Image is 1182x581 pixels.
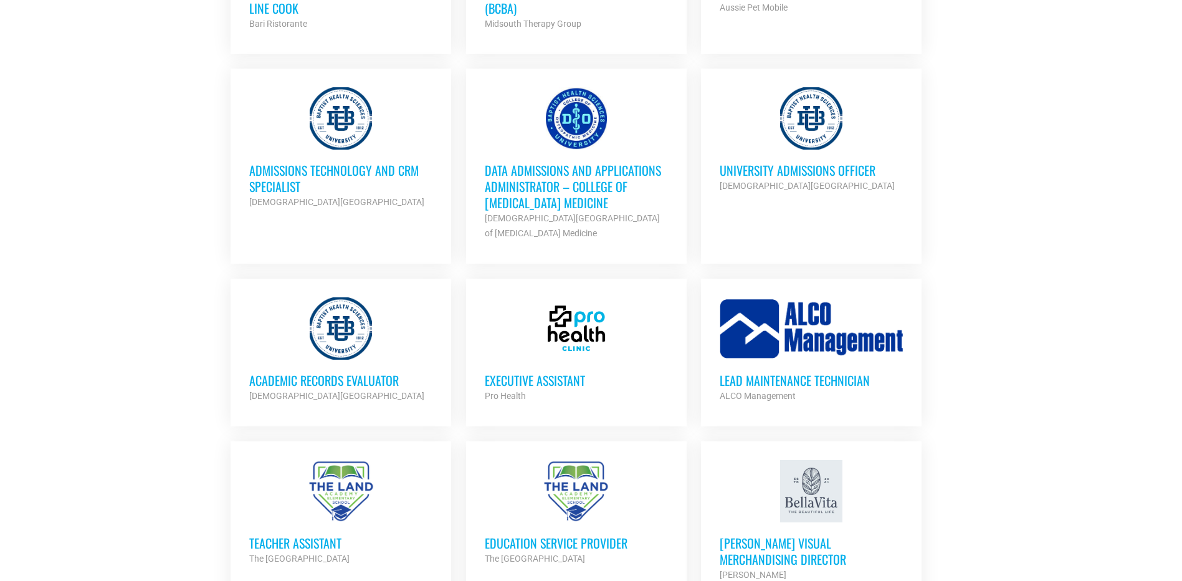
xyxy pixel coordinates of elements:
strong: ALCO Management [720,391,796,401]
a: Data Admissions and Applications Administrator – College of [MEDICAL_DATA] Medicine [DEMOGRAPHIC_... [466,69,687,259]
h3: University Admissions Officer [720,162,903,178]
strong: Aussie Pet Mobile [720,2,788,12]
h3: Lead Maintenance Technician [720,372,903,388]
a: Admissions Technology and CRM Specialist [DEMOGRAPHIC_DATA][GEOGRAPHIC_DATA] [231,69,451,228]
strong: Bari Ristorante [249,19,307,29]
strong: [PERSON_NAME] [720,570,786,580]
h3: Teacher Assistant [249,535,432,551]
h3: Data Admissions and Applications Administrator – College of [MEDICAL_DATA] Medicine [485,162,668,211]
a: Executive Assistant Pro Health [466,279,687,422]
a: University Admissions Officer [DEMOGRAPHIC_DATA][GEOGRAPHIC_DATA] [701,69,922,212]
h3: Admissions Technology and CRM Specialist [249,162,432,194]
a: Lead Maintenance Technician ALCO Management [701,279,922,422]
strong: [DEMOGRAPHIC_DATA][GEOGRAPHIC_DATA] [720,181,895,191]
a: Academic Records Evaluator [DEMOGRAPHIC_DATA][GEOGRAPHIC_DATA] [231,279,451,422]
h3: Executive Assistant [485,372,668,388]
strong: [DEMOGRAPHIC_DATA][GEOGRAPHIC_DATA] [249,391,424,401]
strong: Pro Health [485,391,526,401]
strong: The [GEOGRAPHIC_DATA] [249,554,350,564]
strong: [DEMOGRAPHIC_DATA][GEOGRAPHIC_DATA] of [MEDICAL_DATA] Medicine [485,213,660,238]
strong: Midsouth Therapy Group [485,19,581,29]
h3: [PERSON_NAME] Visual Merchandising Director [720,535,903,567]
h3: Education Service Provider [485,535,668,551]
strong: The [GEOGRAPHIC_DATA] [485,554,585,564]
h3: Academic Records Evaluator [249,372,432,388]
strong: [DEMOGRAPHIC_DATA][GEOGRAPHIC_DATA] [249,197,424,207]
